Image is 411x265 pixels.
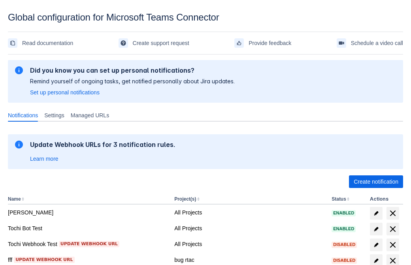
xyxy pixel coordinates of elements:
span: feedback [236,40,242,46]
span: Settings [44,111,64,119]
span: videoCall [338,40,345,46]
div: Tochi Bot Test [8,224,168,232]
a: Read documentation [8,37,73,49]
a: Create support request [119,37,189,49]
button: Create notification [349,175,403,188]
button: Name [8,196,21,202]
span: Notifications [8,111,38,119]
span: edit [373,242,379,248]
a: Provide feedback [234,37,291,49]
span: Enabled [332,211,356,215]
div: Global configuration for Microsoft Teams Connector [8,12,403,23]
h2: Did you know you can set up personal notifications? [30,66,235,74]
th: Actions [367,194,403,205]
span: edit [373,210,379,216]
span: Disabled [332,242,357,247]
div: All Projects [174,240,325,248]
span: Enabled [332,227,356,231]
span: documentation [9,40,16,46]
span: Create notification [354,175,398,188]
div: [PERSON_NAME] [8,209,168,216]
span: Create support request [133,37,189,49]
div: All Projects [174,209,325,216]
span: information [14,140,24,149]
span: delete [388,240,398,250]
span: Disabled [332,258,357,263]
span: Provide feedback [249,37,291,49]
span: edit [373,226,379,232]
button: Status [332,196,346,202]
div: fff [8,256,168,264]
a: Set up personal notifications [30,88,100,96]
span: Read documentation [22,37,73,49]
span: Schedule a video call [351,37,403,49]
span: Update webhook URL [15,257,73,263]
span: information [14,66,24,75]
h2: Update Webhook URLs for 3 notification rules. [30,141,175,148]
span: support [120,40,126,46]
span: Update webhook URL [60,241,118,247]
a: Schedule a video call [337,37,403,49]
button: Project(s) [174,196,196,202]
div: Tochi Webhook Test [8,240,168,248]
span: Managed URLs [71,111,109,119]
span: delete [388,224,398,234]
a: Learn more [30,155,58,163]
div: All Projects [174,224,325,232]
span: delete [388,209,398,218]
div: bug rtac [174,256,325,264]
p: Remind yourself of ongoing tasks, get notified personally about Jira updates. [30,77,235,85]
span: edit [373,257,379,264]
